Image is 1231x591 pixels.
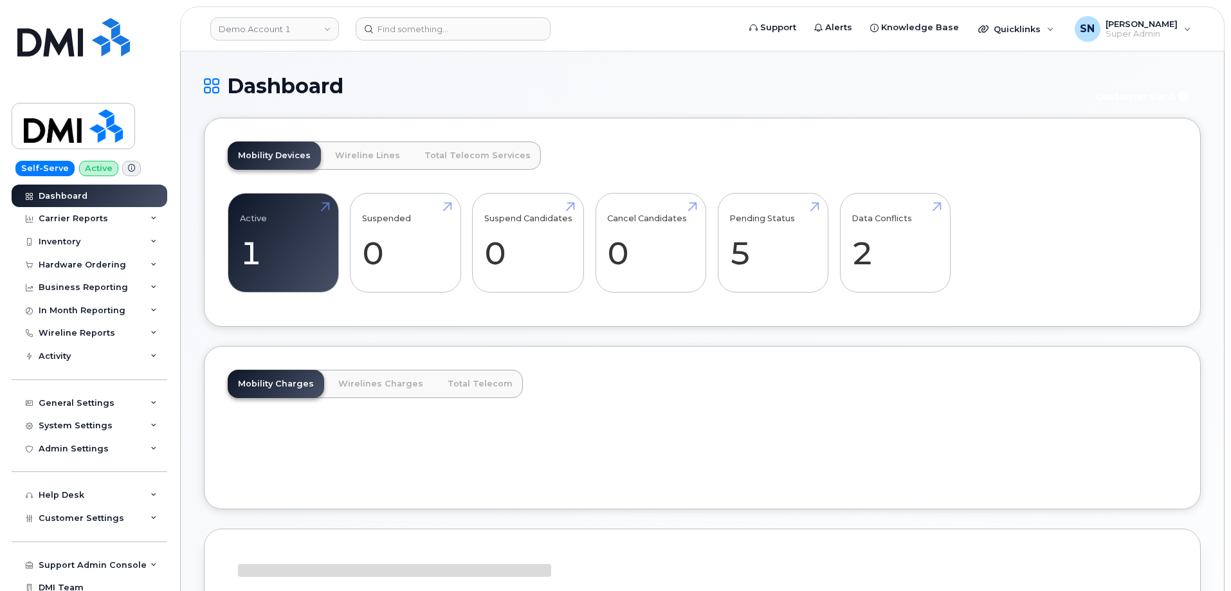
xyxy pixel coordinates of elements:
a: Pending Status 5 [729,201,816,286]
a: Active 1 [240,201,327,286]
a: Suspend Candidates 0 [484,201,572,286]
a: Suspended 0 [362,201,449,286]
a: Wireline Lines [325,141,410,170]
a: Total Telecom Services [414,141,541,170]
a: Cancel Candidates 0 [607,201,694,286]
button: Customer Card [1085,85,1201,107]
a: Mobility Devices [228,141,321,170]
a: Total Telecom [437,370,523,398]
a: Wirelines Charges [328,370,433,398]
a: Data Conflicts 2 [852,201,938,286]
h1: Dashboard [204,75,1079,97]
a: Mobility Charges [228,370,324,398]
